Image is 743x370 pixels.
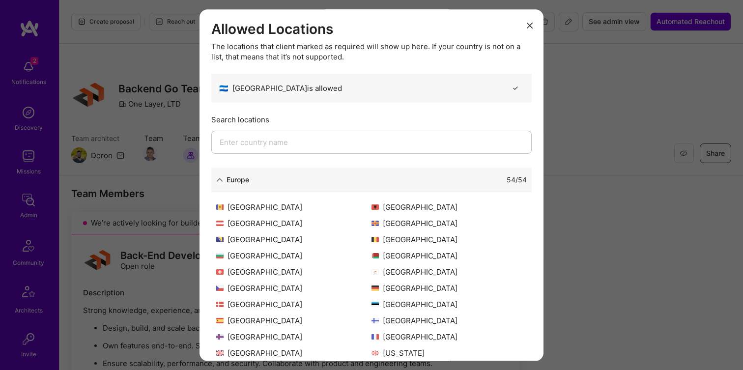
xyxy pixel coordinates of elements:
div: [GEOGRAPHIC_DATA] [371,267,527,277]
div: [GEOGRAPHIC_DATA] [371,202,527,212]
img: Andorra [216,205,224,210]
div: [GEOGRAPHIC_DATA] [216,283,371,293]
div: Europe [227,174,249,185]
img: Faroe Islands [216,335,224,340]
div: [GEOGRAPHIC_DATA] [216,348,371,358]
div: [GEOGRAPHIC_DATA] [216,299,371,310]
input: Enter country name [211,131,532,154]
img: Germany [371,286,379,291]
i: icon Close [527,23,533,29]
div: [GEOGRAPHIC_DATA] [371,234,527,245]
div: [GEOGRAPHIC_DATA] [371,251,527,261]
div: 54 / 54 [507,174,527,185]
img: Austria [216,221,224,227]
div: [GEOGRAPHIC_DATA] [216,218,371,228]
div: [US_STATE] [371,348,527,358]
div: The locations that client marked as required will show up here. If your country is not on a list,... [211,41,532,62]
img: Georgia [371,351,379,356]
div: modal [200,9,543,361]
div: [GEOGRAPHIC_DATA] [371,218,527,228]
img: Belarus [371,254,379,259]
h3: Allowed Locations [211,21,532,38]
div: [GEOGRAPHIC_DATA] [216,315,371,326]
img: Denmark [216,302,224,308]
img: United Kingdom [216,351,224,356]
img: Albania [371,205,379,210]
span: 🇳🇮 [219,83,229,93]
img: Bosnia and Herzegovina [216,237,224,243]
div: [GEOGRAPHIC_DATA] is allowed [219,83,342,93]
i: icon ArrowDown [216,176,223,183]
img: Cyprus [371,270,379,275]
div: [GEOGRAPHIC_DATA] [371,299,527,310]
div: [GEOGRAPHIC_DATA] [371,315,527,326]
div: [GEOGRAPHIC_DATA] [216,202,371,212]
img: Switzerland [216,270,224,275]
img: France [371,335,379,340]
img: Bulgaria [216,254,224,259]
div: [GEOGRAPHIC_DATA] [371,332,527,342]
div: [GEOGRAPHIC_DATA] [216,234,371,245]
img: Belgium [371,237,379,243]
div: [GEOGRAPHIC_DATA] [216,267,371,277]
div: [GEOGRAPHIC_DATA] [216,332,371,342]
img: Åland [371,221,379,227]
img: Spain [216,318,224,324]
img: Finland [371,318,379,324]
img: Czech Republic [216,286,224,291]
div: [GEOGRAPHIC_DATA] [371,283,527,293]
div: Search locations [211,114,532,125]
div: [GEOGRAPHIC_DATA] [216,251,371,261]
img: Estonia [371,302,379,308]
i: icon CheckBlack [512,85,519,92]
